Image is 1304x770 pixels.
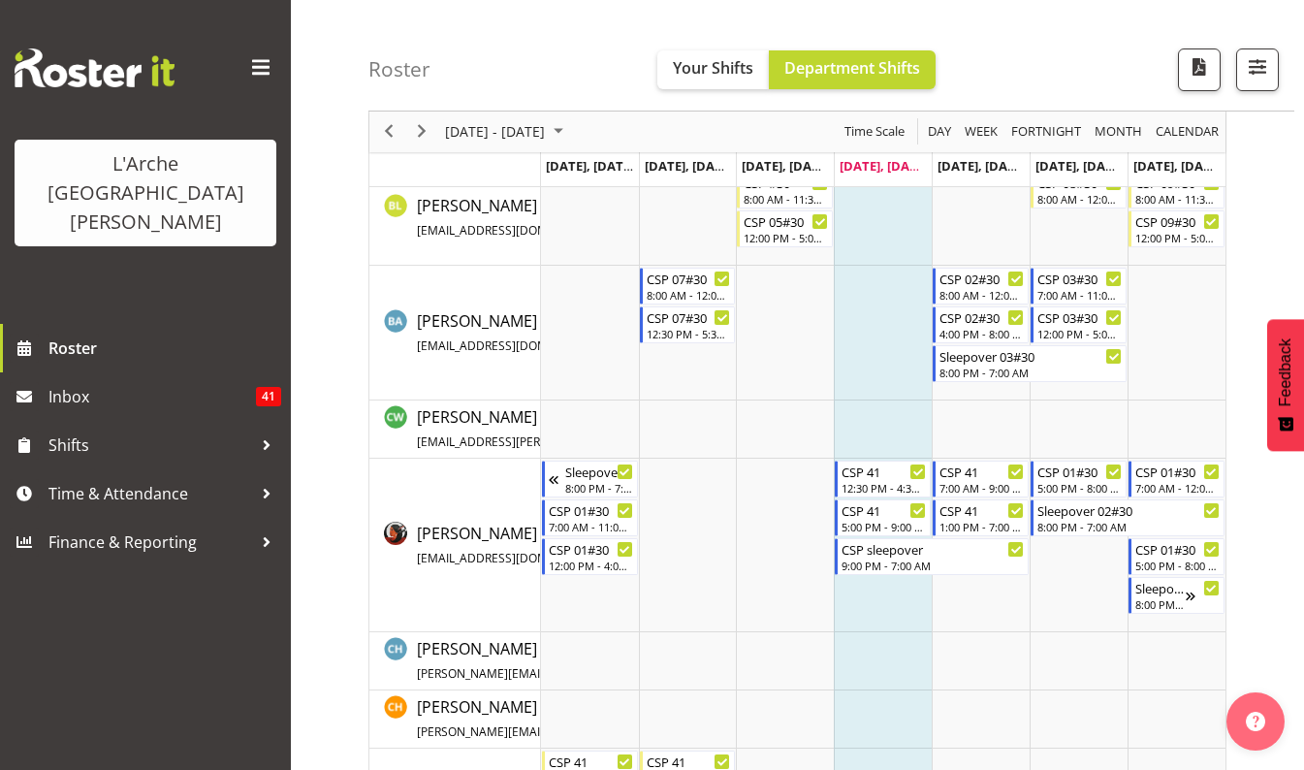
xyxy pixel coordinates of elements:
span: Shifts [48,431,252,460]
div: 8:00 AM - 11:30 AM [1135,191,1220,207]
div: 12:00 PM - 5:00 PM [1037,326,1122,341]
div: Cherri Waata Vale"s event - Sleepover 02#30 Begin From Sunday, August 10, 2025 at 8:00:00 PM GMT+... [542,461,638,497]
div: 8:00 PM - 7:00 AM [565,480,633,496]
div: 8:00 AM - 12:00 PM [939,287,1024,303]
div: 12:00 PM - 4:00 PM [549,558,633,573]
div: CSP sleepover [842,539,1024,559]
div: 1:00 PM - 7:00 PM [939,519,1024,534]
button: Timeline Week [962,120,1002,144]
div: CSP 01#30 [549,500,633,520]
button: Feedback - Show survey [1267,319,1304,451]
div: Cherri Waata Vale"s event - CSP 41 Begin From Friday, August 15, 2025 at 1:00:00 PM GMT+12:00 End... [933,499,1029,536]
button: Next [409,120,435,144]
div: Benny Liew"s event - CSP 09#30 Begin From Sunday, August 17, 2025 at 8:00:00 AM GMT+12:00 Ends At... [1129,172,1224,209]
div: 4:00 PM - 8:00 PM [939,326,1024,341]
div: CSP 03#30 [1037,269,1122,288]
div: Cherri Waata Vale"s event - CSP 01#30 Begin From Monday, August 11, 2025 at 12:00:00 PM GMT+12:00... [542,538,638,575]
div: CSP 41 [842,500,926,520]
div: CSP 07#30 [647,269,731,288]
div: Sleepover 03#30 [939,346,1122,366]
button: August 2025 [442,120,572,144]
div: 12:30 PM - 5:30 PM [647,326,731,341]
span: [PERSON_NAME][EMAIL_ADDRESS][DOMAIN_NAME] [417,665,701,682]
td: Caitlin Wood resource [369,401,541,459]
span: [PERSON_NAME] [417,638,785,683]
span: [DATE] - [DATE] [443,120,547,144]
div: 7:00 AM - 11:00 AM [549,519,633,534]
span: [PERSON_NAME] [417,696,870,741]
div: Sleepover 02#30 [1135,578,1186,597]
div: Benny Liew"s event - CSP 05#30 Begin From Wednesday, August 13, 2025 at 12:00:00 PM GMT+12:00 End... [737,210,833,247]
h4: Roster [368,58,430,80]
td: Cherri Waata Vale resource [369,459,541,632]
div: previous period [372,112,405,152]
button: Time Scale [842,120,908,144]
div: Cherri Waata Vale"s event - CSP 41 Begin From Thursday, August 14, 2025 at 5:00:00 PM GMT+12:00 E... [835,499,931,536]
div: CSP 09#30 [1135,211,1220,231]
div: 8:00 AM - 12:00 PM [1037,191,1122,207]
div: Benny Liew"s event - CSP #30 Begin From Wednesday, August 13, 2025 at 8:00:00 AM GMT+12:00 Ends A... [737,172,833,209]
td: Christopher Hill resource [369,690,541,749]
span: [PERSON_NAME] [417,195,687,240]
span: [DATE], [DATE] [840,157,928,175]
div: CSP 01#30 [1037,462,1122,481]
span: [DATE], [DATE] [645,157,733,175]
div: 5:00 PM - 8:00 PM [1135,558,1220,573]
div: Bibi Ali"s event - CSP 03#30 Begin From Saturday, August 16, 2025 at 7:00:00 AM GMT+12:00 Ends At... [1031,268,1127,305]
button: Timeline Month [1092,120,1146,144]
div: 8:00 AM - 11:30 AM [744,191,828,207]
span: Time & Attendance [48,479,252,508]
div: Cherri Waata Vale"s event - CSP 01#30 Begin From Sunday, August 17, 2025 at 5:00:00 PM GMT+12:00 ... [1129,538,1224,575]
td: Christine Hurst resource [369,632,541,690]
div: Bibi Ali"s event - CSP 02#30 Begin From Friday, August 15, 2025 at 8:00:00 AM GMT+12:00 Ends At F... [933,268,1029,305]
div: Cherri Waata Vale"s event - CSP 01#30 Begin From Saturday, August 16, 2025 at 5:00:00 PM GMT+12:0... [1031,461,1127,497]
div: Cherri Waata Vale"s event - CSP 41 Begin From Friday, August 15, 2025 at 7:00:00 AM GMT+12:00 End... [933,461,1029,497]
span: Finance & Reporting [48,528,252,557]
div: 8:00 PM - 7:00 AM [939,365,1122,380]
div: Benny Liew"s event - CSP 08#30 Begin From Saturday, August 16, 2025 at 8:00:00 AM GMT+12:00 Ends ... [1031,172,1127,209]
span: [EMAIL_ADDRESS][DOMAIN_NAME] [417,337,610,354]
div: Cherri Waata Vale"s event - CSP 01#30 Begin From Monday, August 11, 2025 at 7:00:00 AM GMT+12:00 ... [542,499,638,536]
div: Cherri Waata Vale"s event - Sleepover 02#30 Begin From Sunday, August 17, 2025 at 8:00:00 PM GMT+... [1129,577,1224,614]
span: Inbox [48,382,256,411]
div: Bibi Ali"s event - CSP 03#30 Begin From Saturday, August 16, 2025 at 12:00:00 PM GMT+12:00 Ends A... [1031,306,1127,343]
a: [PERSON_NAME] Waata Vale[EMAIL_ADDRESS][DOMAIN_NAME] [417,522,687,568]
a: [PERSON_NAME][PERSON_NAME][EMAIL_ADDRESS][DOMAIN_NAME] [417,637,785,684]
div: 12:00 PM - 5:00 PM [744,230,828,245]
div: CSP 07#30 [647,307,731,327]
a: [PERSON_NAME][PERSON_NAME][EMAIL_ADDRESS][DOMAIN_NAME][PERSON_NAME] [417,695,870,742]
span: Fortnight [1009,120,1083,144]
td: Benny Liew resource [369,170,541,266]
button: Department Shifts [769,50,936,89]
span: Roster [48,334,281,363]
div: CSP 41 [939,462,1024,481]
div: Cherri Waata Vale"s event - Sleepover 02#30 Begin From Saturday, August 16, 2025 at 8:00:00 PM GM... [1031,499,1224,536]
img: help-xxl-2.png [1246,712,1265,731]
div: 12:00 PM - 5:00 PM [1135,230,1220,245]
div: CSP 41 [939,500,1024,520]
button: Fortnight [1008,120,1085,144]
div: CSP 03#30 [1037,307,1122,327]
div: Cherri Waata Vale"s event - CSP 41 Begin From Thursday, August 14, 2025 at 12:30:00 PM GMT+12:00 ... [835,461,931,497]
a: [PERSON_NAME][EMAIL_ADDRESS][PERSON_NAME][DOMAIN_NAME] [417,405,785,452]
div: Bibi Ali"s event - CSP 02#30 Begin From Friday, August 15, 2025 at 4:00:00 PM GMT+12:00 Ends At F... [933,306,1029,343]
div: CSP 02#30 [939,307,1024,327]
button: Previous [376,120,402,144]
span: [PERSON_NAME] [417,406,785,451]
a: [PERSON_NAME][EMAIL_ADDRESS][DOMAIN_NAME] [417,194,687,241]
div: L'Arche [GEOGRAPHIC_DATA][PERSON_NAME] [34,149,257,237]
span: Time Scale [843,120,906,144]
button: Filter Shifts [1236,48,1279,91]
div: CSP 01#30 [1135,462,1220,481]
button: Your Shifts [657,50,769,89]
div: CSP 02#30 [939,269,1024,288]
span: [PERSON_NAME][EMAIL_ADDRESS][DOMAIN_NAME][PERSON_NAME] [417,723,792,740]
span: [PERSON_NAME] Waata Vale [417,523,687,567]
span: Department Shifts [784,57,920,79]
div: Sleepover 02#30 [565,462,633,481]
span: Month [1093,120,1144,144]
div: Cherri Waata Vale"s event - CSP 01#30 Begin From Sunday, August 17, 2025 at 7:00:00 AM GMT+12:00 ... [1129,461,1224,497]
div: August 11 - 17, 2025 [438,112,575,152]
span: [DATE], [DATE] [742,157,830,175]
span: [EMAIL_ADDRESS][PERSON_NAME][DOMAIN_NAME] [417,433,701,450]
